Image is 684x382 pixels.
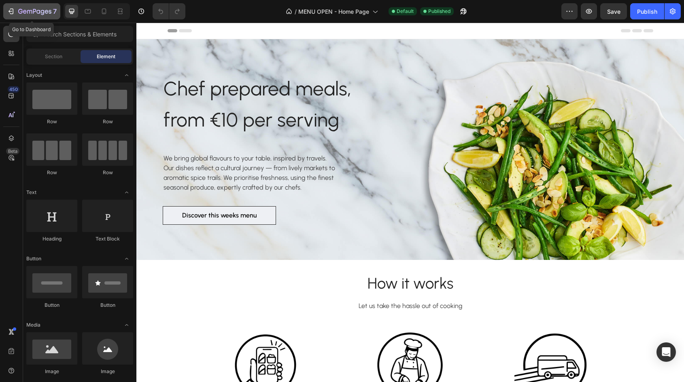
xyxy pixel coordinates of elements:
div: Row [26,118,77,125]
span: Section [45,53,62,60]
span: Toggle open [120,319,133,331]
div: Beta [6,148,19,154]
div: Row [26,169,77,176]
span: Text [26,189,36,196]
button: Publish [630,3,664,19]
div: Image [26,368,77,375]
p: 7 [53,6,57,16]
div: Image [82,368,133,375]
span: Save [607,8,620,15]
div: Open Intercom Messenger [656,342,676,362]
span: Media [26,321,40,329]
div: Publish [637,7,657,16]
span: / [295,7,297,16]
span: Published [428,8,450,15]
span: Toggle open [120,69,133,82]
span: Default [397,8,414,15]
div: Button [26,302,77,309]
span: Layout [26,72,42,79]
div: Text Block [82,235,133,243]
div: Row [82,169,133,176]
span: Element [97,53,115,60]
span: MENU OPEN - Home Page [298,7,369,16]
button: Save [600,3,627,19]
iframe: Design area [136,23,684,382]
div: Heading [26,235,77,243]
span: Toggle open [120,252,133,265]
div: 450 [8,86,19,93]
div: Row [82,118,133,125]
span: Button [26,255,41,262]
span: Toggle open [120,186,133,199]
div: Button [82,302,133,309]
div: Undo/Redo [153,3,185,19]
input: Search Sections & Elements [26,26,133,42]
button: 7 [3,3,60,19]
